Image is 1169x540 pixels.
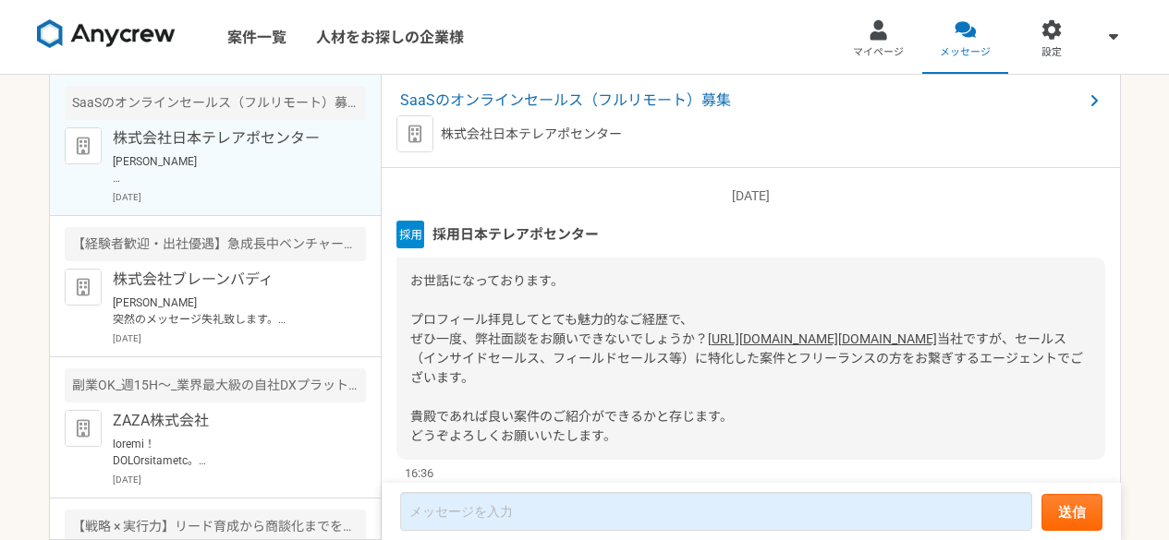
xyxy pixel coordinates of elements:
[113,331,366,345] p: [DATE]
[113,473,366,486] p: [DATE]
[65,127,102,164] img: default_org_logo-42cde973f59100197ec2c8e796e4974ac8490bb5b08a0eb061ff975e4574aa76.png
[65,368,366,402] div: 副業OK_週15H〜_業界最大級の自社DXプラットフォームのコンサルティング営業
[1041,494,1102,531] button: 送信
[65,86,366,120] div: SaaSのオンラインセールス（フルリモート）募集
[113,153,341,186] p: [PERSON_NAME] お世話になっております。 承知いたしました。 ご返信いただきありがとうございます。
[708,331,937,346] a: [URL][DOMAIN_NAME][DOMAIN_NAME]
[113,190,366,204] p: [DATE]
[113,269,341,291] p: 株式会社ブレーンバディ
[113,127,341,150] p: 株式会社日本テレアポセンター
[37,19,176,49] img: 8DqYSo04kwAAAAASUVORK5CYII=
[396,221,424,248] img: unnamed.png
[396,186,1105,206] p: [DATE]
[432,224,599,245] span: 採用日本テレアポセンター
[1041,45,1062,60] span: 設定
[396,115,433,152] img: default_org_logo-42cde973f59100197ec2c8e796e4974ac8490bb5b08a0eb061ff975e4574aa76.png
[400,90,1083,112] span: SaaSのオンラインセールス（フルリモート）募集
[113,294,341,328] p: [PERSON_NAME] 突然のメッセージ失礼致します。 株式会社ブレーンバディ採用担当の[PERSON_NAME]と申します。 今回ご経歴を拝見し、お客様のセールス支援業務にお力添えいただけ...
[65,410,102,447] img: default_org_logo-42cde973f59100197ec2c8e796e4974ac8490bb5b08a0eb061ff975e4574aa76.png
[410,331,1083,443] span: 当社ですが、セールス（インサイドセールス、フィールドセールス等）に特化した案件とフリーランスの方をお繋ぎするエージェントでございます。 貴殿であれば良い案件のご紹介ができるかと存じます。 どうぞ...
[853,45,904,60] span: マイページ
[65,227,366,261] div: 【経験者歓迎・出社優遇】急成長中ベンチャー 法人向けインサイドセールス
[113,410,341,432] p: ZAZA株式会社
[113,436,341,469] p: loremi！ DOLOrsitametc。 adipiscingeli。 seddo・eiusmo、temporincid「utlabor」etdoloremagnaaliquaenimadm...
[405,464,433,482] span: 16:36
[410,273,708,346] span: お世話になっております。 プロフィール拝見してとても魅力的なご経歴で、 ぜひ一度、弊社面談をお願いできないでしょうか？
[441,125,622,144] p: 株式会社日本テレアポセンター
[65,269,102,306] img: default_org_logo-42cde973f59100197ec2c8e796e4974ac8490bb5b08a0eb061ff975e4574aa76.png
[940,45,991,60] span: メッセージ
